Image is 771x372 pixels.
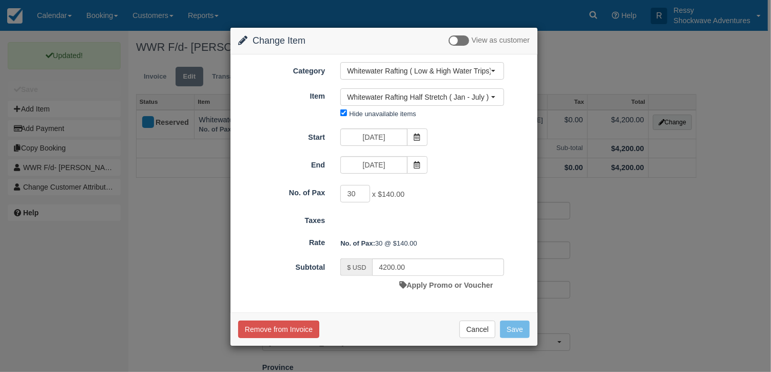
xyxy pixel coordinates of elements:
[230,234,333,248] label: Rate
[340,88,504,106] button: Whitewater Rafting Half Stretch ( Jan - July ) or (Aug - Dec)
[340,239,375,247] strong: No. of Pax
[399,281,493,289] a: Apply Promo or Voucher
[253,35,305,46] span: Change Item
[347,66,491,76] span: Whitewater Rafting ( Low & High Water Trips)
[347,92,491,102] span: Whitewater Rafting Half Stretch ( Jan - July ) or (Aug - Dec)
[230,62,333,77] label: Category
[459,321,495,338] button: Cancel
[340,185,370,202] input: No. of Pax
[349,110,416,118] label: Hide unavailable items
[472,36,530,45] span: View as customer
[230,212,333,226] label: Taxes
[230,258,333,273] label: Subtotal
[230,184,333,198] label: No. of Pax
[340,62,504,80] button: Whitewater Rafting ( Low & High Water Trips)
[347,264,366,271] small: $ USD
[230,87,333,102] label: Item
[333,235,537,252] div: 30 @ $140.00
[372,191,404,199] span: x $140.00
[238,321,319,338] button: Remove from Invoice
[230,156,333,171] label: End
[500,321,530,338] button: Save
[230,128,333,143] label: Start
